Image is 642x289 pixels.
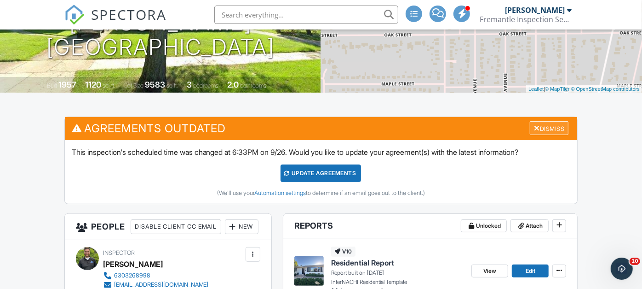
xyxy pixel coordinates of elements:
div: New [225,219,258,234]
a: © MapTiler [545,86,570,92]
h3: People [65,214,271,240]
div: [PERSON_NAME] [505,6,565,15]
span: bathrooms [241,82,267,89]
div: 9583 [145,80,166,89]
div: 2.0 [228,80,239,89]
span: Inspector [103,249,135,256]
span: Lot Size [125,82,144,89]
div: 1120 [86,80,102,89]
h3: Agreements Outdated [65,117,578,140]
div: [PERSON_NAME] [103,257,163,271]
div: 3 [187,80,192,89]
div: Disable Client CC Email [131,219,221,234]
img: The Best Home Inspection Software - Spectora [64,5,85,25]
a: 6303268998 [103,271,209,280]
input: Search everything... [214,6,398,24]
span: bedrooms [194,82,219,89]
div: [EMAIL_ADDRESS][DOMAIN_NAME] [114,281,209,289]
div: 1957 [59,80,77,89]
div: 6303268998 [114,272,150,279]
span: sq. ft. [103,82,116,89]
span: 10 [630,258,640,265]
div: Update Agreements [281,165,361,182]
span: sq.ft. [167,82,178,89]
a: SPECTORA [64,12,166,32]
div: Fremantle Inspection Services [480,15,572,24]
span: SPECTORA [91,5,166,24]
iframe: Intercom live chat [611,258,633,280]
div: | [526,85,642,93]
a: Automation settings [254,189,306,196]
div: Dismiss [530,121,568,136]
div: (We'll use your to determine if an email goes out to the client.) [72,189,571,197]
div: This inspection's scheduled time was changed at 6:33PM on 9/26. Would you like to update your agr... [65,140,578,204]
a: © OpenStreetMap contributors [571,86,640,92]
span: Built [47,82,57,89]
a: Leaflet [528,86,544,92]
